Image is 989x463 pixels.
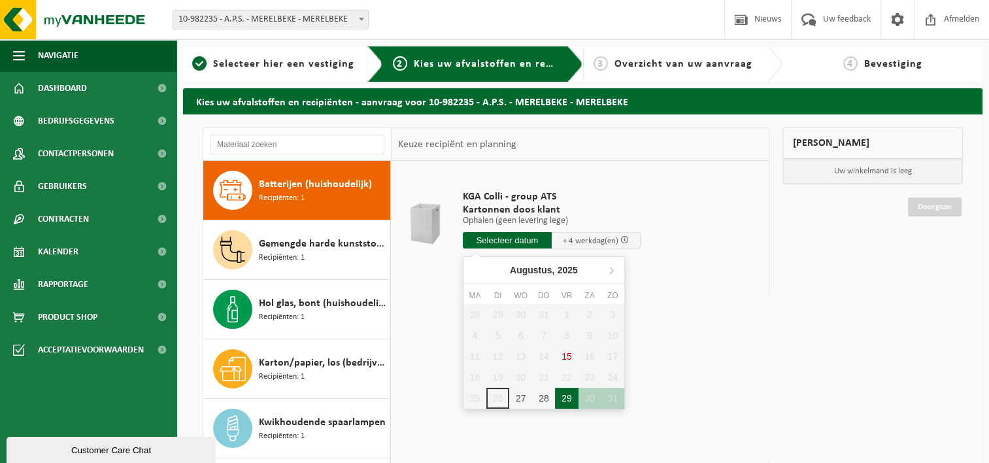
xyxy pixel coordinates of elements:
[38,170,87,203] span: Gebruikers
[38,334,144,366] span: Acceptatievoorwaarden
[203,280,391,339] button: Hol glas, bont (huishoudelijk) Recipiënten: 1
[183,88,982,114] h2: Kies uw afvalstoffen en recipiënten - aanvraag voor 10-982235 - A.P.S. - MERELBEKE - MERELBEKE
[38,105,114,137] span: Bedrijfsgegevens
[259,296,387,311] span: Hol glas, bont (huishoudelijk)
[259,236,387,252] span: Gemengde harde kunststoffen (PE, PP en PVC), recycleerbaar (industrieel)
[38,72,87,105] span: Dashboard
[210,135,384,154] input: Materiaal zoeken
[578,289,601,302] div: za
[393,56,407,71] span: 2
[259,311,305,324] span: Recipiënten: 1
[392,128,522,161] div: Keuze recipiënt en planning
[782,128,963,159] div: [PERSON_NAME]
[555,388,578,409] div: 29
[601,289,624,302] div: zo
[864,59,922,69] span: Bevestiging
[555,289,578,302] div: vr
[203,399,391,458] button: Kwikhoudende spaarlampen Recipiënten: 1
[259,355,387,371] span: Karton/papier, los (bedrijven)
[509,289,532,302] div: wo
[463,216,641,226] p: Ophalen (geen levering lege)
[463,232,552,249] input: Selecteer datum
[38,235,78,268] span: Kalender
[259,192,305,205] span: Recipiënten: 1
[414,59,594,69] span: Kies uw afvalstoffen en recipiënten
[173,10,368,29] span: 10-982235 - A.P.S. - MERELBEKE - MERELBEKE
[505,260,583,281] div: Augustus,
[486,289,509,302] div: di
[908,197,962,216] a: Doorgaan
[594,56,608,71] span: 3
[532,388,555,409] div: 28
[190,56,357,72] a: 1Selecteer hier een vestiging
[203,339,391,399] button: Karton/papier, los (bedrijven) Recipiënten: 1
[38,137,114,170] span: Contactpersonen
[173,10,369,29] span: 10-982235 - A.P.S. - MERELBEKE - MERELBEKE
[38,301,97,334] span: Product Shop
[203,220,391,280] button: Gemengde harde kunststoffen (PE, PP en PVC), recycleerbaar (industrieel) Recipiënten: 1
[463,289,486,302] div: ma
[783,159,962,184] p: Uw winkelmand is leeg
[614,59,752,69] span: Overzicht van uw aanvraag
[213,59,354,69] span: Selecteer hier een vestiging
[558,266,578,275] i: 2025
[203,161,391,220] button: Batterijen (huishoudelijk) Recipiënten: 1
[259,177,372,192] span: Batterijen (huishoudelijk)
[259,252,305,264] span: Recipiënten: 1
[843,56,858,71] span: 4
[259,415,386,430] span: Kwikhoudende spaarlampen
[7,434,218,463] iframe: chat widget
[38,268,88,301] span: Rapportage
[259,371,305,383] span: Recipiënten: 1
[192,56,207,71] span: 1
[38,39,78,72] span: Navigatie
[259,430,305,443] span: Recipiënten: 1
[563,237,618,245] span: + 4 werkdag(en)
[463,190,641,203] span: KGA Colli - group ATS
[532,289,555,302] div: do
[38,203,89,235] span: Contracten
[463,203,641,216] span: Kartonnen doos klant
[509,388,532,409] div: 27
